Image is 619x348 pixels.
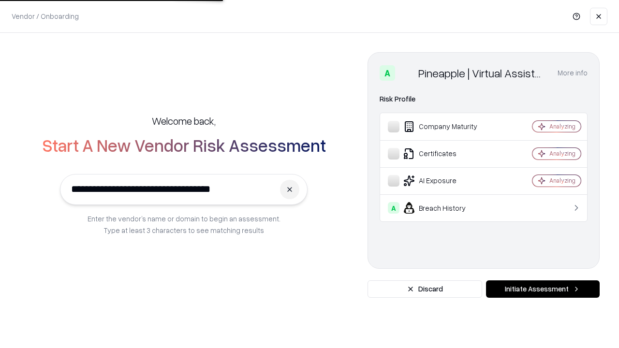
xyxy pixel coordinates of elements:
[388,121,503,132] div: Company Maturity
[388,202,503,214] div: Breach History
[12,11,79,21] p: Vendor / Onboarding
[388,202,399,214] div: A
[549,149,575,158] div: Analyzing
[399,65,414,81] img: Pineapple | Virtual Assistant Agency
[88,213,280,236] p: Enter the vendor’s name or domain to begin an assessment. Type at least 3 characters to see match...
[388,148,503,159] div: Certificates
[388,175,503,187] div: AI Exposure
[558,64,588,82] button: More info
[418,65,546,81] div: Pineapple | Virtual Assistant Agency
[380,65,395,81] div: A
[486,280,600,298] button: Initiate Assessment
[368,280,482,298] button: Discard
[549,122,575,130] div: Analyzing
[549,176,575,185] div: Analyzing
[380,93,588,105] div: Risk Profile
[42,135,326,155] h2: Start A New Vendor Risk Assessment
[152,114,216,128] h5: Welcome back,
